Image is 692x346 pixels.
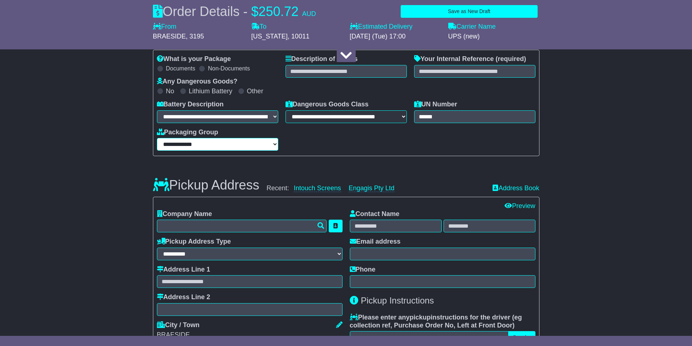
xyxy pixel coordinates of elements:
[157,238,231,246] label: Pickup Address Type
[157,293,210,301] label: Address Line 2
[251,23,267,31] label: To
[153,4,316,19] div: Order Details -
[493,184,539,192] a: Address Book
[186,33,204,40] span: , 3195
[251,33,288,40] span: [US_STATE]
[350,266,376,274] label: Phone
[153,178,259,192] h3: Pickup Address
[166,87,174,95] label: No
[267,184,486,192] div: Recent:
[448,23,496,31] label: Carrier Name
[448,33,539,41] div: UPS (new)
[302,10,316,17] span: AUD
[189,87,232,95] label: Lithium Battery
[157,129,218,137] label: Packaging Group
[401,5,537,18] button: Save as New Draft
[247,87,263,95] label: Other
[157,55,231,63] label: What is your Package
[350,23,441,31] label: Estimated Delivery
[157,210,212,218] label: Company Name
[350,314,535,329] label: Please enter any instructions for the driver ( )
[251,4,259,19] span: $
[505,202,535,209] a: Preview
[153,23,177,31] label: From
[157,331,343,339] div: BRAESIDE
[166,65,195,72] label: Documents
[286,101,369,109] label: Dangerous Goods Class
[350,314,522,329] span: eg collection ref, Purchase Order No, Left at Front Door
[508,331,535,344] button: Popular
[157,78,238,86] label: Any Dangerous Goods?
[157,266,210,274] label: Address Line 1
[350,33,441,41] div: [DATE] (Tue) 17:00
[294,184,341,192] a: Intouch Screens
[208,65,250,72] label: Non-Documents
[350,210,400,218] label: Contact Name
[361,296,434,305] span: Pickup Instructions
[349,184,394,192] a: Engagis Pty Ltd
[153,33,186,40] span: BRAESIDE
[414,101,457,109] label: UN Number
[410,314,431,321] span: pickup
[350,238,401,246] label: Email address
[157,101,224,109] label: Battery Description
[157,321,200,329] label: City / Town
[259,4,299,19] span: 250.72
[288,33,309,40] span: , 10011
